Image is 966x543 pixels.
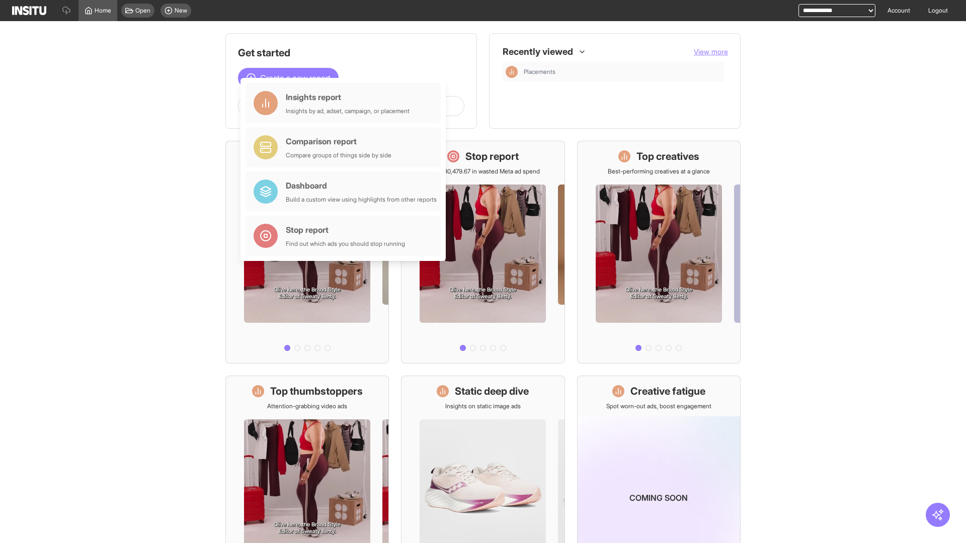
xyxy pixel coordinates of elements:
p: Attention-grabbing video ads [267,402,347,410]
span: New [175,7,187,15]
a: Top creativesBest-performing creatives at a glance [577,141,741,364]
span: Placements [524,68,555,76]
span: View more [694,47,728,56]
div: Build a custom view using highlights from other reports [286,196,437,204]
h1: Top creatives [636,149,699,163]
div: Insights [506,66,518,78]
span: Placements [524,68,720,76]
div: Find out which ads you should stop running [286,240,405,248]
a: What's live nowSee all active ads instantly [225,141,389,364]
div: Stop report [286,224,405,236]
p: Insights on static image ads [445,402,521,410]
p: Best-performing creatives at a glance [608,167,710,175]
button: Create a new report [238,68,339,88]
img: Logo [12,6,46,15]
h1: Static deep dive [455,384,529,398]
h1: Stop report [465,149,519,163]
div: Insights report [286,91,410,103]
h1: Top thumbstoppers [270,384,363,398]
p: Save £30,479.67 in wasted Meta ad spend [426,167,540,175]
div: Comparison report [286,135,391,147]
span: Open [135,7,150,15]
a: Stop reportSave £30,479.67 in wasted Meta ad spend [401,141,565,364]
h1: Get started [238,46,464,60]
span: Home [95,7,111,15]
button: View more [694,47,728,57]
div: Compare groups of things side by side [286,151,391,159]
div: Insights by ad, adset, campaign, or placement [286,107,410,115]
div: Dashboard [286,179,437,192]
span: Create a new report [260,72,331,84]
